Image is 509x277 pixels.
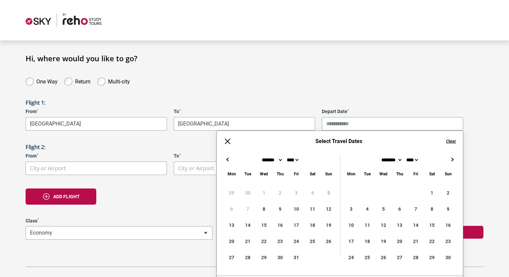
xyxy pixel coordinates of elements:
[26,54,483,63] h1: Hi, where would you like to go?
[240,249,256,266] div: 28
[174,109,315,114] label: To
[256,249,272,266] div: 29
[343,249,359,266] div: 24
[440,233,456,249] div: 23
[359,217,375,233] div: 11
[36,77,58,85] label: One Way
[343,217,359,233] div: 10
[256,201,272,217] div: 8
[304,170,320,178] div: Saturday
[375,249,392,266] div: 26
[288,170,304,178] div: Friday
[408,201,424,217] div: 7
[224,170,240,178] div: Monday
[322,109,463,114] label: Depart Date
[272,233,288,249] div: 23
[224,249,240,266] div: 27
[26,162,167,175] span: City or Airport
[224,155,232,164] button: ←
[26,227,212,239] span: Economy
[26,153,167,159] label: From
[288,233,304,249] div: 24
[26,117,167,130] span: Melbourne, Australia
[392,249,408,266] div: 27
[343,170,359,178] div: Monday
[304,217,320,233] div: 18
[359,233,375,249] div: 18
[272,201,288,217] div: 9
[408,233,424,249] div: 21
[75,77,91,85] label: Return
[272,170,288,178] div: Thursday
[238,138,439,144] h6: Select Travel Dates
[392,217,408,233] div: 13
[288,217,304,233] div: 17
[375,170,392,178] div: Wednesday
[288,201,304,217] div: 10
[30,165,66,172] span: City or Airport
[392,201,408,217] div: 6
[26,100,483,106] h3: Flight 1:
[392,170,408,178] div: Thursday
[240,170,256,178] div: Tuesday
[108,77,130,85] label: Multi-city
[446,138,456,144] button: Clear
[240,217,256,233] div: 14
[424,233,440,249] div: 22
[256,217,272,233] div: 15
[320,170,337,178] div: Sunday
[424,201,440,217] div: 8
[174,117,315,130] span: Lyon, France
[26,218,212,224] label: Class
[256,170,272,178] div: Wednesday
[424,249,440,266] div: 29
[320,201,337,217] div: 12
[288,249,304,266] div: 31
[424,185,440,201] div: 1
[26,109,167,114] label: From
[304,233,320,249] div: 25
[272,249,288,266] div: 30
[343,201,359,217] div: 3
[375,233,392,249] div: 19
[424,217,440,233] div: 15
[359,201,375,217] div: 4
[26,117,167,131] span: Melbourne, Australia
[320,217,337,233] div: 19
[343,233,359,249] div: 17
[408,249,424,266] div: 28
[440,201,456,217] div: 9
[408,170,424,178] div: Friday
[408,217,424,233] div: 14
[375,201,392,217] div: 5
[440,170,456,178] div: Sunday
[256,233,272,249] div: 22
[375,217,392,233] div: 12
[240,233,256,249] div: 21
[440,249,456,266] div: 30
[448,155,456,164] button: →
[272,217,288,233] div: 16
[224,233,240,249] div: 20
[174,117,315,131] span: Lyon, France
[440,185,456,201] div: 2
[304,201,320,217] div: 11
[392,233,408,249] div: 20
[174,162,315,175] span: City or Airport
[178,165,214,172] span: City or Airport
[424,170,440,178] div: Saturday
[26,226,212,240] span: Economy
[359,170,375,178] div: Tuesday
[174,153,315,159] label: To
[359,249,375,266] div: 25
[440,217,456,233] div: 16
[26,188,96,205] button: Add flight
[224,217,240,233] div: 13
[26,144,483,150] h3: Flight 2:
[320,233,337,249] div: 26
